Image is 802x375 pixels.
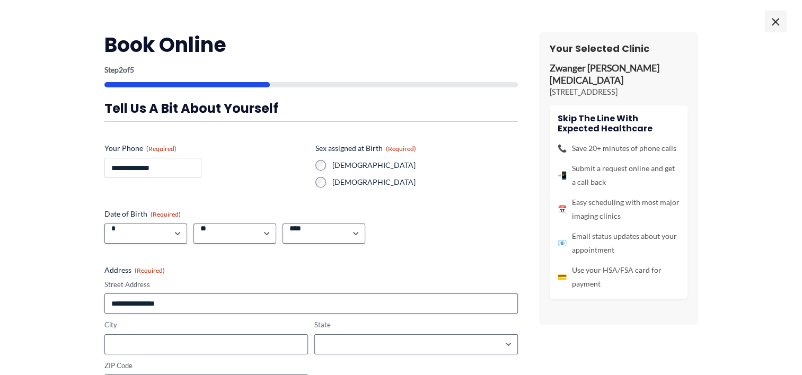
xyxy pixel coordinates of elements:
legend: Sex assigned at Birth [315,143,416,154]
span: 5 [130,65,134,74]
legend: Address [104,265,165,275]
h3: Your Selected Clinic [550,42,688,55]
label: Your Phone [104,143,307,154]
legend: Date of Birth [104,209,181,219]
li: Use your HSA/FSA card for payment [558,263,680,291]
p: Step of [104,66,518,74]
label: Street Address [104,280,518,290]
span: 💳 [558,270,567,284]
label: [DEMOGRAPHIC_DATA] [332,160,518,171]
span: 📲 [558,168,567,182]
p: Zwanger [PERSON_NAME] [MEDICAL_DATA] [550,63,688,87]
p: [STREET_ADDRESS] [550,87,688,97]
span: 2 [119,65,123,74]
span: (Required) [135,266,165,274]
li: Email status updates about your appointment [558,229,680,257]
span: 📞 [558,141,567,155]
h4: Skip the line with Expected Healthcare [558,113,680,133]
label: [DEMOGRAPHIC_DATA] [332,177,518,187]
label: City [104,320,308,330]
h3: Tell us a bit about yourself [104,100,518,117]
span: 📅 [558,202,567,216]
li: Save 20+ minutes of phone calls [558,141,680,155]
span: × [765,11,786,32]
span: (Required) [146,145,177,153]
li: Submit a request online and get a call back [558,162,680,189]
span: (Required) [151,210,181,218]
li: Easy scheduling with most major imaging clinics [558,195,680,223]
label: State [314,320,518,330]
span: (Required) [386,145,416,153]
label: ZIP Code [104,361,308,371]
h2: Book Online [104,32,518,58]
span: 📧 [558,236,567,250]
